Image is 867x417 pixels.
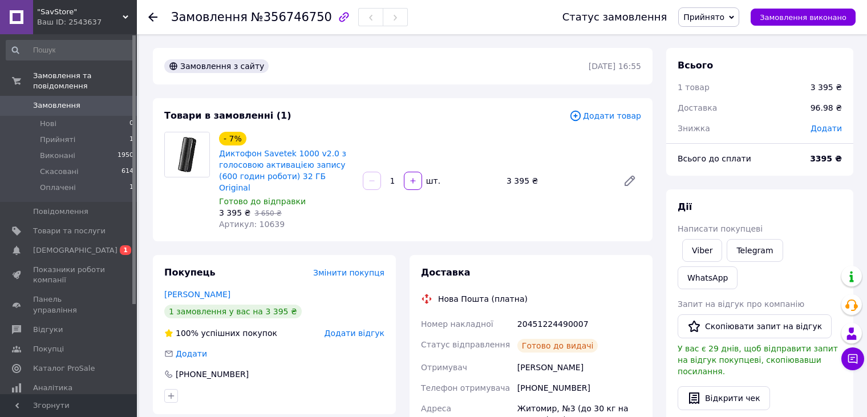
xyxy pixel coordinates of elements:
span: Готово до відправки [219,197,306,206]
span: Товари в замовленні (1) [164,110,291,121]
div: шт. [423,175,441,187]
button: Відкрити чек [678,386,770,410]
span: Додати [811,124,842,133]
span: Додати відгук [325,329,384,338]
span: Додати [176,349,207,358]
span: Покупець [164,267,216,278]
span: Всього до сплати [678,154,751,163]
span: Аналітика [33,383,72,393]
span: Показники роботи компанії [33,265,106,285]
span: Знижка [678,124,710,133]
a: WhatsApp [678,266,738,289]
div: Нова Пошта (платна) [435,293,530,305]
span: Дії [678,201,692,212]
span: 100% [176,329,198,338]
span: 1 [129,183,133,193]
time: [DATE] 16:55 [589,62,641,71]
div: 3 395 ₴ [502,173,614,189]
span: 614 [121,167,133,177]
b: 3395 ₴ [810,154,842,163]
span: Виконані [40,151,75,161]
div: 96.98 ₴ [804,95,849,120]
span: Замовлення [171,10,248,24]
span: Написати покупцеві [678,224,763,233]
span: 3 395 ₴ [219,208,250,217]
span: Прийнято [683,13,724,22]
span: Статус відправлення [421,340,510,349]
button: Чат з покупцем [841,347,864,370]
a: Viber [682,239,722,262]
div: [PHONE_NUMBER] [175,369,250,380]
span: Нові [40,119,56,129]
span: Номер накладної [421,319,493,329]
div: Готово до видачі [517,339,598,353]
span: Всього [678,60,713,71]
span: Замовлення виконано [760,13,846,22]
span: [DEMOGRAPHIC_DATA] [33,245,118,256]
span: У вас є 29 днів, щоб відправити запит на відгук покупцеві, скопіювавши посилання. [678,344,838,376]
span: Доставка [421,267,471,278]
span: Артикул: 10639 [219,220,285,229]
span: Телефон отримувача [421,383,510,392]
div: Замовлення з сайту [164,59,269,73]
span: Товари та послуги [33,226,106,236]
span: "SavStore" [37,7,123,17]
span: 1 товар [678,83,710,92]
a: Диктофон Savetek 1000 v2.0 з голосовою активацією запису (600 годин роботи) 32 ГБ Original [219,149,346,192]
span: 1 [129,135,133,145]
span: Панель управління [33,294,106,315]
span: Каталог ProSale [33,363,95,374]
span: Доставка [678,103,717,112]
span: Додати товар [569,110,641,122]
button: Скопіювати запит на відгук [678,314,832,338]
span: Замовлення та повідомлення [33,71,137,91]
span: Відгуки [33,325,63,335]
span: 1950 [118,151,133,161]
a: [PERSON_NAME] [164,290,230,299]
span: Скасовані [40,167,79,177]
img: Диктофон Savetek 1000 v2.0 з голосовою активацією запису (600 годин роботи) 32 ГБ Original [165,132,209,177]
a: Telegram [727,239,783,262]
div: 1 замовлення у вас на 3 395 ₴ [164,305,302,318]
div: 3 395 ₴ [811,82,842,93]
span: Запит на відгук про компанію [678,299,804,309]
span: 1 [120,245,131,255]
div: успішних покупок [164,327,277,339]
div: - 7% [219,132,246,145]
div: [PHONE_NUMBER] [515,378,643,398]
div: Повернутися назад [148,11,157,23]
span: 3 650 ₴ [254,209,281,217]
div: Статус замовлення [562,11,667,23]
span: Повідомлення [33,207,88,217]
input: Пошук [6,40,135,60]
span: Адреса [421,404,451,413]
div: [PERSON_NAME] [515,357,643,378]
span: Покупці [33,344,64,354]
span: 0 [129,119,133,129]
span: Замовлення [33,100,80,111]
span: Отримувач [421,363,467,372]
button: Замовлення виконано [751,9,856,26]
span: Прийняті [40,135,75,145]
span: Змінити покупця [313,268,384,277]
div: Ваш ID: 2543637 [37,17,137,27]
a: Редагувати [618,169,641,192]
span: Оплачені [40,183,76,193]
span: №356746750 [251,10,332,24]
div: 20451224490007 [515,314,643,334]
